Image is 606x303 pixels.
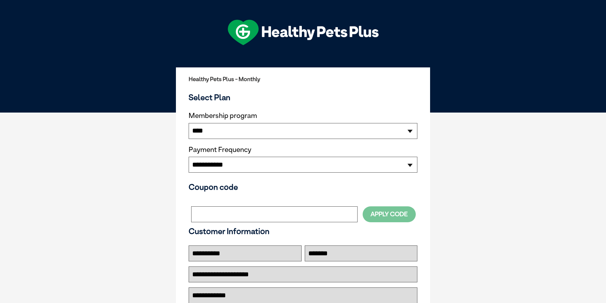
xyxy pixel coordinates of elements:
button: Apply Code [363,206,416,222]
label: Payment Frequency [189,146,251,154]
label: Membership program [189,112,417,120]
h3: Customer Information [189,226,417,236]
h2: Healthy Pets Plus - Monthly [189,76,417,82]
img: hpp-logo-landscape-green-white.png [228,20,379,45]
h3: Select Plan [189,93,417,102]
h3: Coupon code [189,182,417,192]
